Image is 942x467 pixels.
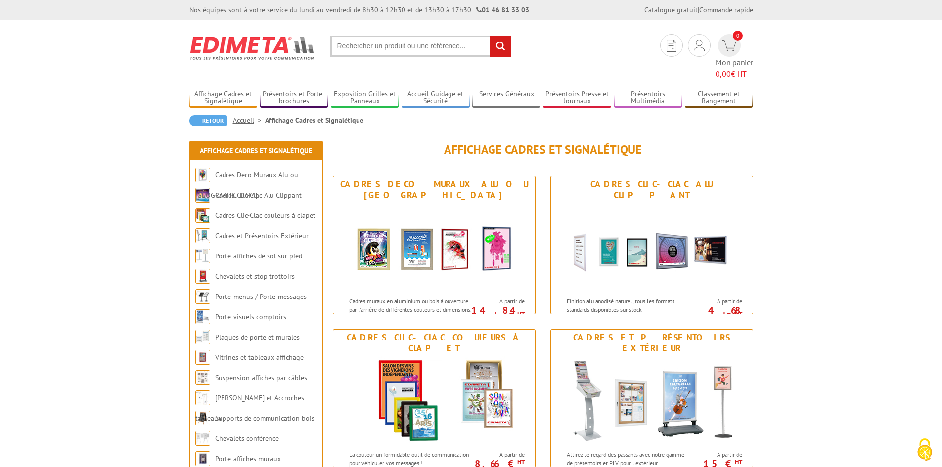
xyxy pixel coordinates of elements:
img: Porte-affiches muraux [195,451,210,466]
a: Accueil Guidage et Sécurité [402,90,470,106]
p: 14.84 € [469,307,525,319]
img: Cadres Clic-Clac couleurs à clapet [343,356,526,445]
span: A partir de [692,297,742,305]
li: Affichage Cadres et Signalétique [265,115,363,125]
a: [PERSON_NAME] et Accroches tableaux [195,393,304,423]
img: Chevalets et stop trottoirs [195,269,210,284]
a: Porte-affiches muraux [215,454,281,463]
span: 0,00 [716,69,731,79]
img: devis rapide [667,40,676,52]
a: Classement et Rangement [685,90,753,106]
input: Rechercher un produit ou une référence... [330,36,511,57]
div: | [644,5,753,15]
div: Cadres Clic-Clac couleurs à clapet [336,332,533,354]
button: Cookies (fenêtre modale) [907,433,942,467]
sup: HT [517,310,525,319]
strong: 01 46 81 33 03 [476,5,529,14]
a: Porte-affiches de sol sur pied [215,252,302,260]
p: Finition alu anodisé naturel, tous les formats standards disponibles sur stock. [567,297,689,314]
a: Plaques de porte et murales [215,333,300,341]
span: Mon panier [716,57,753,80]
a: Présentoirs et Porte-brochures [260,90,328,106]
a: Catalogue gratuit [644,5,698,14]
div: Nos équipes sont à votre service du lundi au vendredi de 8h30 à 12h30 et de 13h30 à 17h30 [189,5,529,15]
sup: HT [517,458,525,466]
img: Cadres et Présentoirs Extérieur [560,356,743,445]
a: Exposition Grilles et Panneaux [331,90,399,106]
img: Chevalets conférence [195,431,210,446]
img: devis rapide [694,40,705,51]
div: Cadres Deco Muraux Alu ou [GEOGRAPHIC_DATA] [336,179,533,201]
p: 15 € [687,461,742,467]
a: Supports de communication bois [215,414,314,423]
img: Cadres Deco Muraux Alu ou Bois [343,203,526,292]
a: devis rapide 0 Mon panier 0,00€ HT [716,34,753,80]
img: Edimeta [189,30,315,66]
a: Cadres Deco Muraux Alu ou [GEOGRAPHIC_DATA] [195,170,298,200]
div: Cadres et Présentoirs Extérieur [553,332,750,354]
a: Vitrines et tableaux affichage [215,353,304,362]
span: A partir de [474,297,525,305]
img: Cimaises et Accroches tableaux [195,390,210,405]
p: 8.66 € [469,461,525,467]
input: rechercher [490,36,511,57]
img: Vitrines et tableaux affichage [195,350,210,365]
a: Cadres Clic-Clac couleurs à clapet [215,211,315,220]
p: Attirez le regard des passants avec notre gamme de présentoirs et PLV pour l'extérieur [567,450,689,467]
img: Cadres Deco Muraux Alu ou Bois [195,168,210,182]
a: Suspension affiches par câbles [215,373,307,382]
a: Affichage Cadres et Signalétique [200,146,312,155]
a: Chevalets et stop trottoirs [215,272,295,281]
span: 0 [733,31,743,41]
span: € HT [716,68,753,80]
a: Cadres Clic-Clac Alu Clippant [215,191,302,200]
a: Présentoirs Multimédia [614,90,682,106]
img: Suspension affiches par câbles [195,370,210,385]
a: Accueil [233,116,265,125]
a: Cadres et Présentoirs Extérieur [215,231,309,240]
p: La couleur un formidable outil de communication pour véhiculer vos messages ! [349,450,472,467]
img: Porte-affiches de sol sur pied [195,249,210,263]
img: Porte-menus / Porte-messages [195,289,210,304]
img: Cookies (fenêtre modale) [912,437,937,462]
a: Chevalets conférence [215,434,279,443]
span: A partir de [474,451,525,459]
img: Cadres Clic-Clac Alu Clippant [560,203,743,292]
a: Porte-visuels comptoirs [215,312,286,321]
img: Cadres Clic-Clac couleurs à clapet [195,208,210,223]
a: Affichage Cadres et Signalétique [189,90,258,106]
a: Cadres Deco Muraux Alu ou [GEOGRAPHIC_DATA] Cadres Deco Muraux Alu ou Bois Cadres muraux en alumi... [333,176,536,314]
a: Commande rapide [699,5,753,14]
a: Porte-menus / Porte-messages [215,292,307,301]
h1: Affichage Cadres et Signalétique [333,143,753,156]
a: Services Généraux [472,90,540,106]
a: Retour [189,115,227,126]
div: Cadres Clic-Clac Alu Clippant [553,179,750,201]
a: Présentoirs Presse et Journaux [543,90,611,106]
sup: HT [735,458,742,466]
sup: HT [735,310,742,319]
img: Plaques de porte et murales [195,330,210,344]
span: A partir de [692,451,742,459]
a: Cadres Clic-Clac Alu Clippant Cadres Clic-Clac Alu Clippant Finition alu anodisé naturel, tous le... [550,176,753,314]
p: 4.68 € [687,307,742,319]
img: devis rapide [722,40,736,51]
img: Porte-visuels comptoirs [195,309,210,324]
p: Cadres muraux en aluminium ou bois à ouverture par l'arrière de différentes couleurs et dimension... [349,297,472,331]
img: Cadres et Présentoirs Extérieur [195,228,210,243]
